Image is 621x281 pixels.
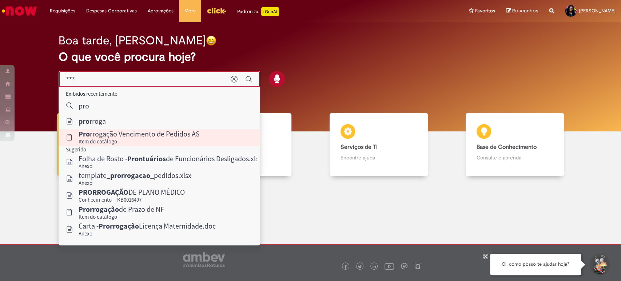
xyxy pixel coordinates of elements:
[341,154,417,161] p: Encontre ajuda
[1,4,38,18] img: ServiceNow
[506,8,538,15] a: Rascunhos
[207,5,226,16] img: click_logo_yellow_360x200.png
[475,7,495,15] span: Favoritos
[206,35,216,46] img: happy-face.png
[311,113,447,176] a: Serviços de TI Encontre ajuda
[183,252,225,267] img: logo_footer_ambev_rotulo_gray.png
[373,265,376,269] img: logo_footer_linkedin.png
[148,7,174,15] span: Aprovações
[237,7,279,16] div: Padroniza
[38,113,174,176] a: Tirar dúvidas Tirar dúvidas com Lupi Assist e Gen Ai
[477,154,553,161] p: Consulte e aprenda
[579,8,616,14] span: [PERSON_NAME]
[86,7,137,15] span: Despesas Corporativas
[184,7,196,15] span: More
[447,113,583,176] a: Base de Conhecimento Consulte e aprenda
[358,265,362,269] img: logo_footer_twitter.png
[401,263,407,269] img: logo_footer_workplace.png
[385,261,394,271] img: logo_footer_youtube.png
[59,51,562,63] h2: O que você procura hoje?
[512,7,538,14] span: Rascunhos
[59,34,206,47] h2: Boa tarde, [PERSON_NAME]
[588,254,610,276] button: Iniciar Conversa de Suporte
[490,254,581,275] div: Oi, como posso te ajudar hoje?
[261,7,279,16] p: +GenAi
[414,263,421,269] img: logo_footer_naosei.png
[50,7,75,15] span: Requisições
[341,143,378,151] b: Serviços de TI
[344,265,347,269] img: logo_footer_facebook.png
[477,143,537,151] b: Base de Conhecimento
